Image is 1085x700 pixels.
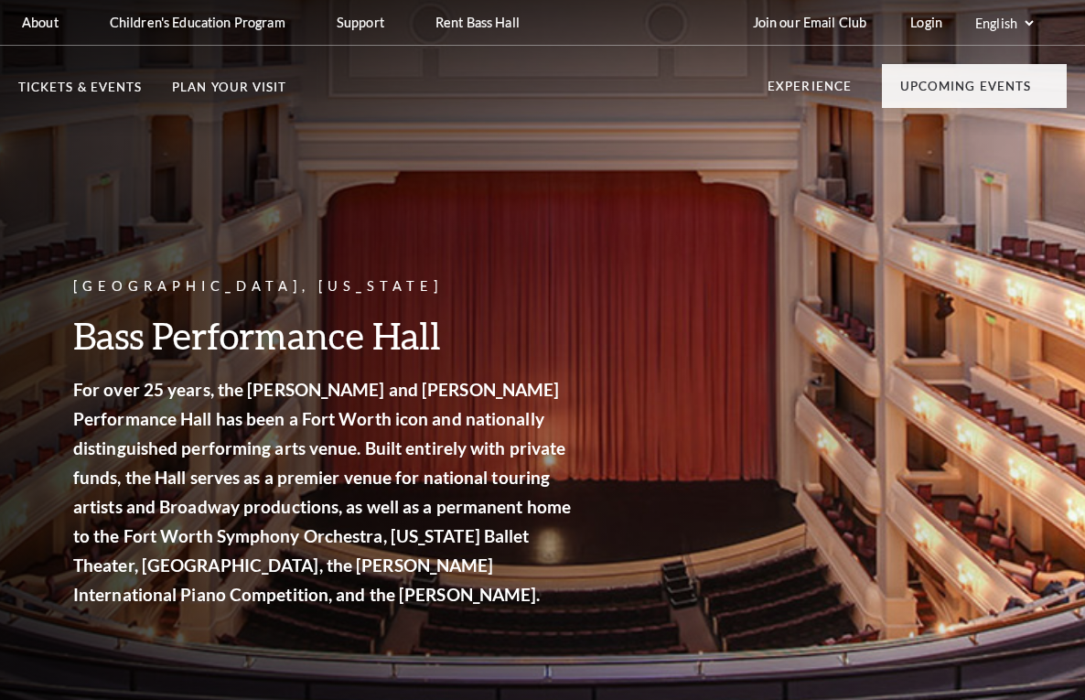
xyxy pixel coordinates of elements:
[768,81,852,102] p: Experience
[110,15,285,30] p: Children's Education Program
[972,15,1037,32] select: Select:
[73,379,571,605] strong: For over 25 years, the [PERSON_NAME] and [PERSON_NAME] Performance Hall has been a Fort Worth ico...
[22,15,59,30] p: About
[337,15,384,30] p: Support
[435,15,520,30] p: Rent Bass Hall
[900,81,1031,102] p: Upcoming Events
[73,275,576,298] p: [GEOGRAPHIC_DATA], [US_STATE]
[172,81,286,103] p: Plan Your Visit
[18,81,142,103] p: Tickets & Events
[73,312,576,359] h3: Bass Performance Hall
